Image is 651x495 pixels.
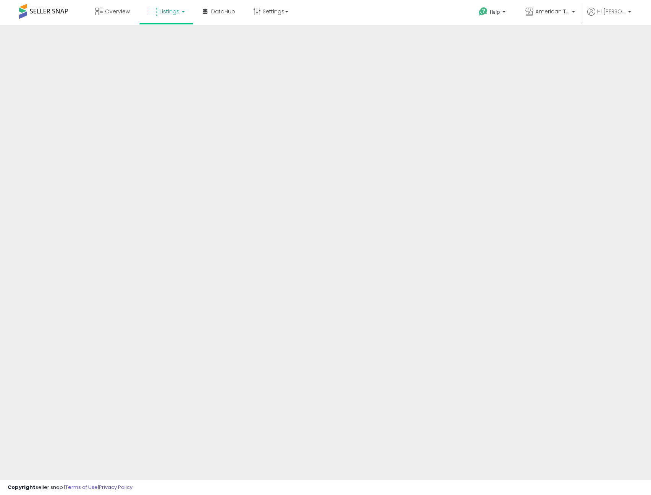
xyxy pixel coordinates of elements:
[105,8,130,15] span: Overview
[597,8,626,15] span: Hi [PERSON_NAME]
[160,8,179,15] span: Listings
[535,8,570,15] span: American Telecom Headquarters
[211,8,235,15] span: DataHub
[587,8,631,25] a: Hi [PERSON_NAME]
[490,9,500,15] span: Help
[478,7,488,16] i: Get Help
[473,1,513,25] a: Help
